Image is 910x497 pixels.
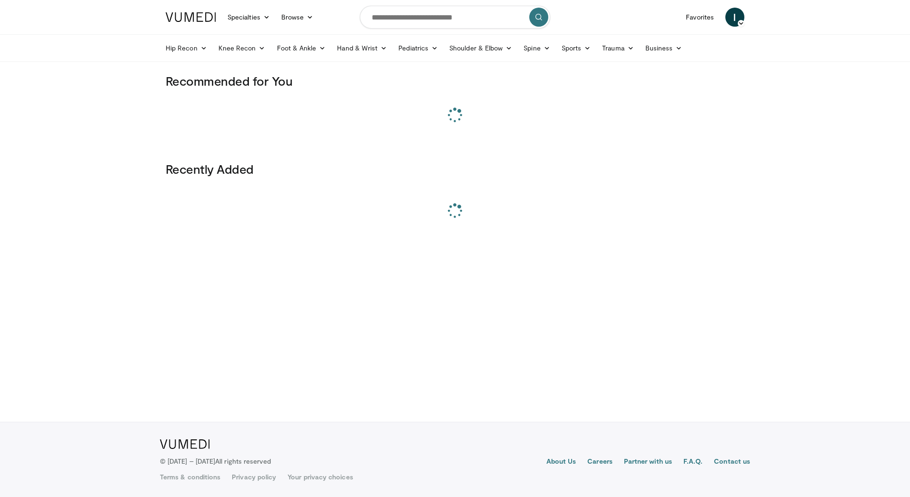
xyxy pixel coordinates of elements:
[166,161,744,177] h3: Recently Added
[683,457,702,468] a: F.A.Q.
[556,39,597,58] a: Sports
[160,457,271,466] p: © [DATE] – [DATE]
[271,39,332,58] a: Foot & Ankle
[546,457,576,468] a: About Us
[166,12,216,22] img: VuMedi Logo
[393,39,444,58] a: Pediatrics
[160,39,213,58] a: Hip Recon
[680,8,720,27] a: Favorites
[331,39,393,58] a: Hand & Wrist
[624,457,672,468] a: Partner with us
[444,39,518,58] a: Shoulder & Elbow
[160,472,220,482] a: Terms & conditions
[518,39,555,58] a: Spine
[596,39,640,58] a: Trauma
[276,8,319,27] a: Browse
[714,457,750,468] a: Contact us
[360,6,550,29] input: Search topics, interventions
[215,457,271,465] span: All rights reserved
[725,8,744,27] a: I
[222,8,276,27] a: Specialties
[166,73,744,89] h3: Recommended for You
[587,457,613,468] a: Careers
[287,472,353,482] a: Your privacy choices
[160,439,210,449] img: VuMedi Logo
[232,472,276,482] a: Privacy policy
[213,39,271,58] a: Knee Recon
[640,39,688,58] a: Business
